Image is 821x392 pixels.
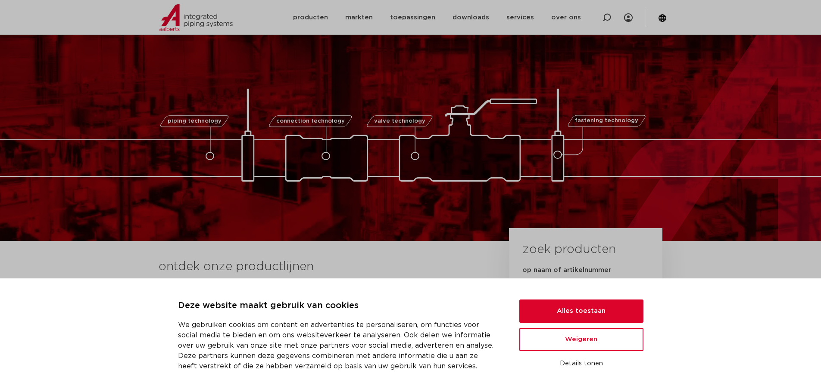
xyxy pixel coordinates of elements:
[276,118,344,124] span: connection technology
[522,266,611,275] label: op naam of artikelnummer
[159,258,480,275] h3: ontdek onze productlijnen
[519,299,643,323] button: Alles toestaan
[374,118,425,124] span: valve technology
[178,320,499,371] p: We gebruiken cookies om content en advertenties te personaliseren, om functies voor social media ...
[168,118,222,124] span: piping technology
[519,356,643,371] button: Details tonen
[522,241,616,258] h3: zoek producten
[178,299,499,313] p: Deze website maakt gebruik van cookies
[575,118,638,124] span: fastening technology
[519,328,643,351] button: Weigeren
